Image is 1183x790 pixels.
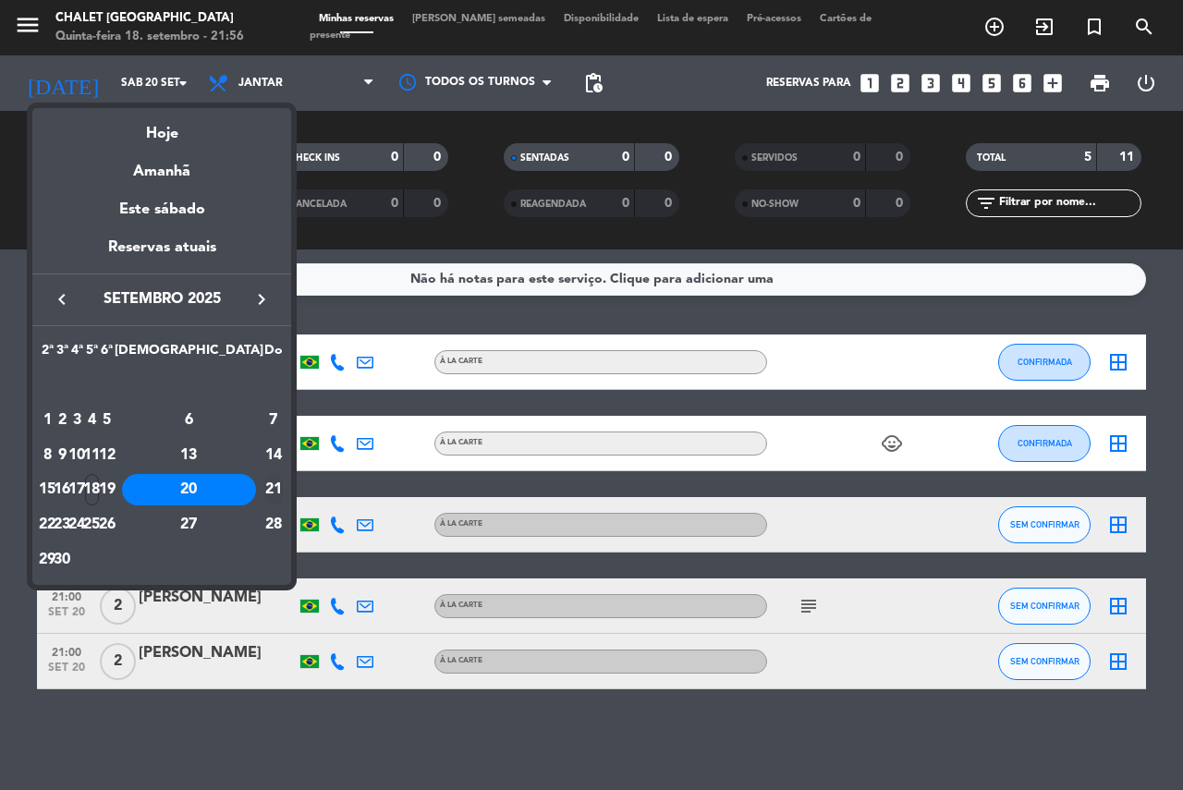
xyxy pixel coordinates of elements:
[40,403,55,438] td: 1 de setembro de 2025
[100,438,115,473] td: 12 de setembro de 2025
[55,438,69,473] td: 9 de setembro de 2025
[115,340,263,369] th: Sábado
[85,509,99,541] div: 25
[40,507,55,542] td: 22 de setembro de 2025
[69,438,84,473] td: 10 de setembro de 2025
[32,236,291,273] div: Reservas atuais
[32,184,291,236] div: Este sábado
[250,288,273,310] i: keyboard_arrow_right
[40,340,55,369] th: Segunda-feira
[264,509,283,541] div: 28
[100,403,115,438] td: 5 de setembro de 2025
[115,438,263,473] td: 13 de setembro de 2025
[55,405,69,436] div: 2
[69,472,84,507] td: 17 de setembro de 2025
[264,440,283,471] div: 14
[100,472,115,507] td: 19 de setembro de 2025
[264,474,283,505] div: 21
[100,440,114,471] div: 12
[100,405,114,436] div: 5
[85,405,99,436] div: 4
[41,405,55,436] div: 1
[55,440,69,471] div: 9
[84,340,99,369] th: Quinta-feira
[115,403,263,438] td: 6 de setembro de 2025
[55,340,69,369] th: Terça-feira
[100,474,114,505] div: 19
[85,474,99,505] div: 18
[45,287,79,311] button: keyboard_arrow_left
[263,403,284,438] td: 7 de setembro de 2025
[32,146,291,184] div: Amanhã
[41,509,55,541] div: 22
[264,405,283,436] div: 7
[69,340,84,369] th: Quarta-feira
[245,287,278,311] button: keyboard_arrow_right
[84,438,99,473] td: 11 de setembro de 2025
[70,509,84,541] div: 24
[84,403,99,438] td: 4 de setembro de 2025
[84,472,99,507] td: 18 de setembro de 2025
[263,472,284,507] td: 21 de setembro de 2025
[55,507,69,542] td: 23 de setembro de 2025
[263,438,284,473] td: 14 de setembro de 2025
[122,509,256,541] div: 27
[40,368,284,403] td: SET
[40,542,55,577] td: 29 de setembro de 2025
[70,474,84,505] div: 17
[115,472,263,507] td: 20 de setembro de 2025
[41,544,55,576] div: 29
[41,440,55,471] div: 8
[55,509,69,541] div: 23
[100,507,115,542] td: 26 de setembro de 2025
[122,474,256,505] div: 20
[32,108,291,146] div: Hoje
[55,542,69,577] td: 30 de setembro de 2025
[40,472,55,507] td: 15 de setembro de 2025
[55,544,69,576] div: 30
[100,340,115,369] th: Sexta-feira
[41,474,55,505] div: 15
[70,405,84,436] div: 3
[263,340,284,369] th: Domingo
[122,405,256,436] div: 6
[55,472,69,507] td: 16 de setembro de 2025
[122,440,256,471] div: 13
[51,288,73,310] i: keyboard_arrow_left
[84,507,99,542] td: 25 de setembro de 2025
[100,509,114,541] div: 26
[55,474,69,505] div: 16
[79,287,245,311] span: setembro 2025
[69,507,84,542] td: 24 de setembro de 2025
[85,440,99,471] div: 11
[115,507,263,542] td: 27 de setembro de 2025
[263,507,284,542] td: 28 de setembro de 2025
[40,438,55,473] td: 8 de setembro de 2025
[55,403,69,438] td: 2 de setembro de 2025
[70,440,84,471] div: 10
[69,403,84,438] td: 3 de setembro de 2025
